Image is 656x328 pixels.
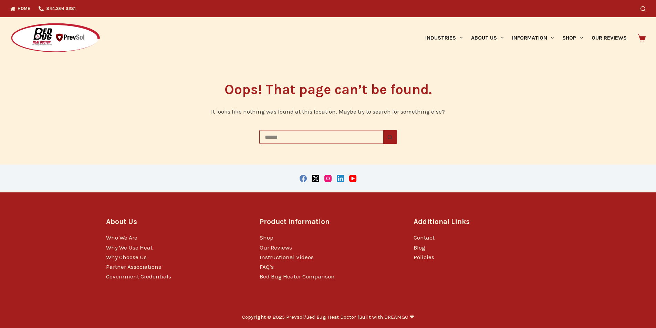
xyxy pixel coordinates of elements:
[106,244,153,251] a: Why We Use Heat
[558,17,587,59] a: Shop
[106,254,147,261] a: Why Choose Us
[312,175,319,182] a: X (Twitter)
[414,244,425,251] a: Blog
[242,314,414,321] p: Copyright © 2025 Prevsol/Bed Bug Heat Doctor |
[641,6,646,11] button: Search
[324,175,332,182] a: Instagram
[260,244,292,251] a: Our Reviews
[300,175,307,182] a: Facebook
[106,234,137,241] a: Who We Are
[260,254,314,261] a: Instructional Videos
[106,216,243,227] h3: About Us
[260,263,274,270] a: FAQ’s
[106,263,161,270] a: Partner Associations
[508,17,558,59] a: Information
[106,79,550,100] h1: Oops! That page can’t be found.
[10,23,101,53] img: Prevsol/Bed Bug Heat Doctor
[587,17,631,59] a: Our Reviews
[421,17,467,59] a: Industries
[259,130,383,144] input: Search for...
[414,216,550,227] h3: Additional Links
[260,216,396,227] h3: Product Information
[467,17,508,59] a: About Us
[349,175,356,182] a: YouTube
[260,273,335,280] a: Bed Bug Heater Comparison
[421,17,631,59] nav: Primary
[337,175,344,182] a: LinkedIn
[260,234,273,241] a: Shop
[414,254,434,261] a: Policies
[359,314,414,320] a: Built with DREAMGO ❤
[106,273,171,280] a: Government Credentials
[211,107,445,116] div: It looks like nothing was found at this location. Maybe try to search for something else?
[383,130,397,144] button: Search button
[414,234,435,241] a: Contact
